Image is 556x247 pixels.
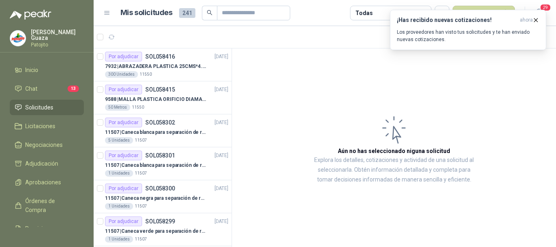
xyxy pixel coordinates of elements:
[10,81,84,96] a: Chat13
[68,85,79,92] span: 13
[25,224,55,233] span: Remisiones
[25,159,58,168] span: Adjudicación
[215,53,228,61] p: [DATE]
[105,118,142,127] div: Por adjudicar
[453,6,515,20] button: Nueva solicitud
[105,151,142,160] div: Por adjudicar
[10,100,84,115] a: Solicitudes
[94,48,232,81] a: Por adjudicarSOL058416[DATE] 7932 |ABRAZADERA PLASTICA 25CMS*4.8MM NEGRA300 Unidades11550
[105,170,133,177] div: 1 Unidades
[105,63,206,70] p: 7932 | ABRAZADERA PLASTICA 25CMS*4.8MM NEGRA
[105,96,206,103] p: 9588 | MALLA PLASTICA ORIFICIO DIAMANTE 3MM
[215,218,228,225] p: [DATE]
[94,147,232,180] a: Por adjudicarSOL058301[DATE] 11507 |Caneca blanca para separación de residuos 10 LT1 Unidades11507
[25,84,37,93] span: Chat
[105,85,142,94] div: Por adjudicar
[215,86,228,94] p: [DATE]
[10,31,26,46] img: Company Logo
[313,155,475,185] p: Explora los detalles, cotizaciones y actividad de una solicitud al seleccionarla. Obtén informaci...
[135,236,147,243] p: 11507
[10,156,84,171] a: Adjudicación
[520,17,533,24] span: ahora
[105,236,133,243] div: 1 Unidades
[207,10,212,15] span: search
[31,42,84,47] p: Patojito
[105,137,133,144] div: 5 Unidades
[145,219,175,224] p: SOL058299
[31,29,84,41] p: [PERSON_NAME] Guaza
[94,81,232,114] a: Por adjudicarSOL058415[DATE] 9588 |MALLA PLASTICA ORIFICIO DIAMANTE 3MM50 Metros11550
[215,119,228,127] p: [DATE]
[10,221,84,236] a: Remisiones
[140,71,152,78] p: 11550
[25,66,38,74] span: Inicio
[145,153,175,158] p: SOL058301
[145,87,175,92] p: SOL058415
[135,203,147,210] p: 11507
[105,162,206,169] p: 11507 | Caneca blanca para separación de residuos 10 LT
[105,227,206,235] p: 11507 | Caneca verde para separación de residuo 55 LT
[532,6,546,20] button: 29
[25,103,53,112] span: Solicitudes
[215,152,228,160] p: [DATE]
[10,193,84,218] a: Órdenes de Compra
[10,137,84,153] a: Negociaciones
[105,203,133,210] div: 1 Unidades
[10,62,84,78] a: Inicio
[105,104,130,111] div: 50 Metros
[120,7,173,19] h1: Mis solicitudes
[355,9,372,17] div: Todas
[397,17,517,24] h3: ¡Has recibido nuevas cotizaciones!
[145,186,175,191] p: SOL058300
[145,120,175,125] p: SOL058302
[135,170,147,177] p: 11507
[105,184,142,193] div: Por adjudicar
[94,114,232,147] a: Por adjudicarSOL058302[DATE] 11507 |Caneca blanca para separación de residuos 121 LT5 Unidades11507
[105,216,142,226] div: Por adjudicar
[25,140,63,149] span: Negociaciones
[94,180,232,213] a: Por adjudicarSOL058300[DATE] 11507 |Caneca negra para separación de residuo 55 LT1 Unidades11507
[105,129,206,136] p: 11507 | Caneca blanca para separación de residuos 121 LT
[105,71,138,78] div: 300 Unidades
[94,213,232,246] a: Por adjudicarSOL058299[DATE] 11507 |Caneca verde para separación de residuo 55 LT1 Unidades11507
[390,10,546,50] button: ¡Has recibido nuevas cotizaciones!ahora Los proveedores han visto tus solicitudes y te han enviad...
[397,28,539,43] p: Los proveedores han visto tus solicitudes y te han enviado nuevas cotizaciones.
[10,118,84,134] a: Licitaciones
[338,146,450,155] h3: Aún no has seleccionado niguna solicitud
[10,10,51,20] img: Logo peakr
[540,4,551,11] span: 29
[105,195,206,202] p: 11507 | Caneca negra para separación de residuo 55 LT
[145,54,175,59] p: SOL058416
[215,185,228,192] p: [DATE]
[132,104,144,111] p: 11550
[25,122,55,131] span: Licitaciones
[179,8,195,18] span: 241
[25,197,76,214] span: Órdenes de Compra
[10,175,84,190] a: Aprobaciones
[105,52,142,61] div: Por adjudicar
[25,178,61,187] span: Aprobaciones
[135,137,147,144] p: 11507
